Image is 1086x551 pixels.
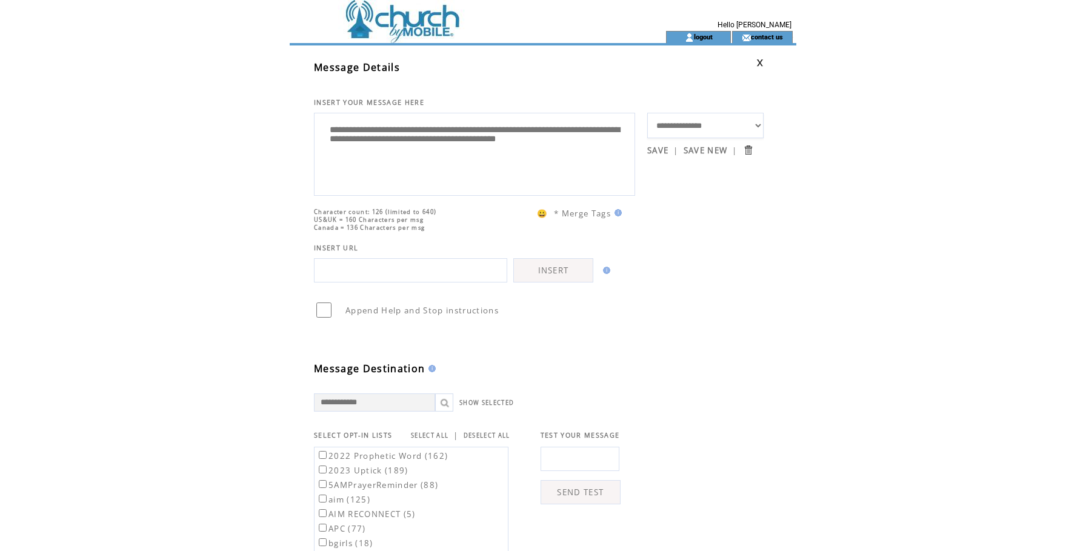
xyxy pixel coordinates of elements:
a: DESELECT ALL [464,432,510,439]
a: SAVE [647,145,668,156]
img: help.gif [599,267,610,274]
span: | [732,145,737,156]
span: Hello [PERSON_NAME] [718,21,791,29]
label: 2022 Prophetic Word (162) [316,450,448,461]
span: * Merge Tags [554,208,611,219]
label: APC (77) [316,523,366,534]
input: aim (125) [319,495,327,503]
span: Character count: 126 (limited to 640) [314,208,436,216]
input: AIM RECONNECT (5) [319,509,327,517]
img: help.gif [425,365,436,372]
input: 2023 Uptick (189) [319,466,327,473]
span: SELECT OPT-IN LISTS [314,431,392,439]
label: 5AMPrayerReminder (88) [316,479,438,490]
input: APC (77) [319,524,327,532]
span: Message Destination [314,362,425,375]
input: bgirls (18) [319,538,327,546]
a: INSERT [513,258,593,282]
img: help.gif [611,209,622,216]
a: SHOW SELECTED [459,399,514,407]
input: 5AMPrayerReminder (88) [319,480,327,488]
input: Submit [742,144,754,156]
span: INSERT YOUR MESSAGE HERE [314,98,424,107]
span: | [673,145,678,156]
label: aim (125) [316,494,370,505]
img: account_icon.gif [685,33,694,42]
label: AIM RECONNECT (5) [316,509,416,519]
input: 2022 Prophetic Word (162) [319,451,327,459]
span: Canada = 136 Characters per msg [314,224,425,232]
span: Append Help and Stop instructions [345,305,499,316]
label: 2023 Uptick (189) [316,465,408,476]
span: 😀 [537,208,548,219]
a: contact us [751,33,783,41]
a: SEND TEST [541,480,621,504]
a: SELECT ALL [411,432,448,439]
span: INSERT URL [314,244,358,252]
span: US&UK = 160 Characters per msg [314,216,424,224]
label: bgirls (18) [316,538,373,549]
span: Message Details [314,61,400,74]
a: logout [694,33,713,41]
img: contact_us_icon.gif [742,33,751,42]
span: | [453,430,458,441]
a: SAVE NEW [684,145,728,156]
span: TEST YOUR MESSAGE [541,431,620,439]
